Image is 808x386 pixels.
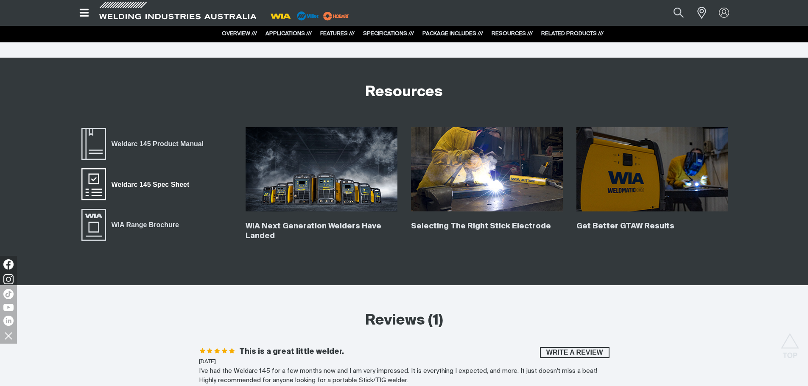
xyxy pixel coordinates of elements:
a: WIA Next Generation Welders Have Landed [246,222,381,240]
a: WIA Range Brochure [80,208,185,242]
a: Get Better GTAW Results [576,222,674,230]
a: Selecting The Right Stick Electrode [411,222,551,230]
img: Instagram [3,274,14,284]
h3: This is a great little welder. [239,347,344,357]
a: SPECIFICATIONS /// [363,31,414,36]
a: FEATURES /// [320,31,355,36]
span: Rating: 5 [199,348,236,356]
img: YouTube [3,304,14,311]
a: Weldarc 145 Product Manual [80,127,209,161]
h2: Reviews (1) [199,311,609,330]
span: Weldarc 145 Product Manual [106,139,209,150]
button: Search products [664,3,693,22]
input: Product name or item number... [653,3,693,22]
span: WIA Range Brochure [106,219,185,230]
a: PACKAGE INCLUDES /// [422,31,483,36]
div: I've had the Weldarc 145 for a few months now and I am very impressed. It is everything I expecte... [199,367,609,386]
a: Weldarc 145 Spec Sheet [80,167,195,201]
span: Weldarc 145 Spec Sheet [106,179,195,190]
button: Scroll to top [780,333,800,352]
h2: Resources [365,83,443,102]
img: Facebook [3,259,14,269]
img: Get Better GTAW Results [576,127,728,212]
a: RESOURCES /// [492,31,533,36]
a: miller [321,13,352,19]
a: APPLICATIONS /// [266,31,312,36]
button: Write a review [540,347,609,358]
span: Write a review [541,347,609,358]
a: OVERVIEW /// [222,31,257,36]
img: TikTok [3,289,14,299]
img: WIA Next Generation Welders Have Landed [246,127,397,212]
img: LinkedIn [3,316,14,326]
time: [DATE] [199,359,216,364]
a: RELATED PRODUCTS /// [541,31,604,36]
img: Selecting The Right Stick Electrode [411,127,563,212]
img: hide socials [1,328,16,343]
img: miller [321,10,352,22]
